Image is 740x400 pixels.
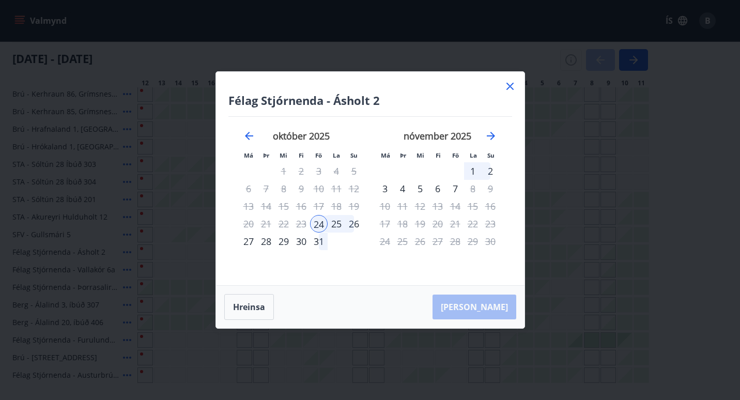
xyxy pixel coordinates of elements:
td: Not available. mánudagur, 17. nóvember 2025 [376,215,394,233]
td: Not available. föstudagur, 28. nóvember 2025 [446,233,464,250]
td: Not available. föstudagur, 14. nóvember 2025 [446,197,464,215]
td: Choose föstudagur, 31. október 2025 as your check-out date. It’s available. [310,233,328,250]
div: 26 [345,215,363,233]
td: Not available. miðvikudagur, 15. október 2025 [275,197,292,215]
td: Not available. fimmtudagur, 20. nóvember 2025 [429,215,446,233]
td: Not available. laugardagur, 15. nóvember 2025 [464,197,482,215]
div: 28 [257,233,275,250]
button: Hreinsa [224,294,274,320]
small: Fi [299,151,304,159]
td: Not available. föstudagur, 17. október 2025 [310,197,328,215]
div: Calendar [228,117,512,273]
td: Not available. sunnudagur, 30. nóvember 2025 [482,233,499,250]
td: Not available. mánudagur, 13. október 2025 [240,197,257,215]
div: 30 [292,233,310,250]
small: Fi [436,151,441,159]
td: Not available. sunnudagur, 19. október 2025 [345,197,363,215]
td: Not available. miðvikudagur, 8. október 2025 [275,180,292,197]
small: Mi [280,151,287,159]
div: 29 [275,233,292,250]
td: Choose mánudagur, 27. október 2025 as your check-out date. It’s available. [240,233,257,250]
small: Fö [315,151,322,159]
small: Má [244,151,253,159]
td: Not available. þriðjudagur, 14. október 2025 [257,197,275,215]
td: Not available. laugardagur, 11. október 2025 [328,180,345,197]
td: Not available. þriðjudagur, 21. október 2025 [257,215,275,233]
small: La [333,151,340,159]
td: Not available. fimmtudagur, 2. október 2025 [292,162,310,180]
td: Not available. laugardagur, 4. október 2025 [328,162,345,180]
td: Choose laugardagur, 1. nóvember 2025 as your check-out date. It’s available. [464,162,482,180]
td: Not available. sunnudagur, 12. október 2025 [345,180,363,197]
td: Not available. mánudagur, 20. október 2025 [240,215,257,233]
td: Not available. sunnudagur, 16. nóvember 2025 [482,197,499,215]
td: Not available. fimmtudagur, 23. október 2025 [292,215,310,233]
small: La [470,151,477,159]
td: Not available. föstudagur, 3. október 2025 [310,162,328,180]
td: Choose þriðjudagur, 4. nóvember 2025 as your check-out date. It’s available. [394,180,411,197]
td: Not available. sunnudagur, 5. október 2025 [345,162,363,180]
td: Not available. fimmtudagur, 27. nóvember 2025 [429,233,446,250]
small: Su [487,151,495,159]
td: Choose sunnudagur, 2. nóvember 2025 as your check-out date. It’s available. [482,162,499,180]
div: 1 [464,162,482,180]
td: Choose sunnudagur, 26. október 2025 as your check-out date. It’s available. [345,215,363,233]
td: Not available. fimmtudagur, 9. október 2025 [292,180,310,197]
div: 25 [328,215,345,233]
strong: nóvember 2025 [404,130,471,142]
td: Choose fimmtudagur, 6. nóvember 2025 as your check-out date. It’s available. [429,180,446,197]
td: Not available. fimmtudagur, 16. október 2025 [292,197,310,215]
small: Þr [400,151,406,159]
td: Choose föstudagur, 7. nóvember 2025 as your check-out date. It’s available. [446,180,464,197]
div: Move forward to switch to the next month. [485,130,497,142]
td: Not available. laugardagur, 18. október 2025 [328,197,345,215]
td: Not available. laugardagur, 22. nóvember 2025 [464,215,482,233]
div: 5 [411,180,429,197]
div: 27 [240,233,257,250]
small: Su [350,151,358,159]
td: Not available. sunnudagur, 9. nóvember 2025 [482,180,499,197]
div: 6 [429,180,446,197]
div: 2 [482,162,499,180]
div: 3 [376,180,394,197]
td: Not available. sunnudagur, 23. nóvember 2025 [482,215,499,233]
td: Not available. fimmtudagur, 13. nóvember 2025 [429,197,446,215]
div: 4 [394,180,411,197]
td: Not available. miðvikudagur, 19. nóvember 2025 [411,215,429,233]
td: Choose fimmtudagur, 30. október 2025 as your check-out date. It’s available. [292,233,310,250]
td: Not available. þriðjudagur, 11. nóvember 2025 [394,197,411,215]
td: Not available. mánudagur, 24. nóvember 2025 [376,233,394,250]
td: Not available. miðvikudagur, 22. október 2025 [275,215,292,233]
td: Not available. laugardagur, 29. nóvember 2025 [464,233,482,250]
td: Choose miðvikudagur, 5. nóvember 2025 as your check-out date. It’s available. [411,180,429,197]
td: Not available. föstudagur, 21. nóvember 2025 [446,215,464,233]
div: Aðeins útritun í boði [446,180,464,197]
td: Choose mánudagur, 3. nóvember 2025 as your check-out date. It’s available. [376,180,394,197]
td: Selected as start date. föstudagur, 24. október 2025 [310,215,328,233]
small: Mi [417,151,424,159]
td: Choose laugardagur, 25. október 2025 as your check-out date. It’s available. [328,215,345,233]
h4: Félag Stjórnenda - Ásholt 2 [228,93,512,108]
div: Move backward to switch to the previous month. [243,130,255,142]
td: Choose miðvikudagur, 29. október 2025 as your check-out date. It’s available. [275,233,292,250]
td: Not available. mánudagur, 6. október 2025 [240,180,257,197]
td: Not available. þriðjudagur, 7. október 2025 [257,180,275,197]
td: Not available. föstudagur, 10. október 2025 [310,180,328,197]
td: Not available. laugardagur, 8. nóvember 2025 [464,180,482,197]
div: 24 [310,215,328,233]
td: Not available. miðvikudagur, 12. nóvember 2025 [411,197,429,215]
small: Þr [263,151,269,159]
td: Not available. þriðjudagur, 18. nóvember 2025 [394,215,411,233]
div: 31 [310,233,328,250]
td: Not available. miðvikudagur, 26. nóvember 2025 [411,233,429,250]
td: Not available. mánudagur, 10. nóvember 2025 [376,197,394,215]
strong: október 2025 [273,130,330,142]
small: Má [381,151,390,159]
td: Not available. miðvikudagur, 1. október 2025 [275,162,292,180]
td: Choose þriðjudagur, 28. október 2025 as your check-out date. It’s available. [257,233,275,250]
small: Fö [452,151,459,159]
td: Not available. þriðjudagur, 25. nóvember 2025 [394,233,411,250]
